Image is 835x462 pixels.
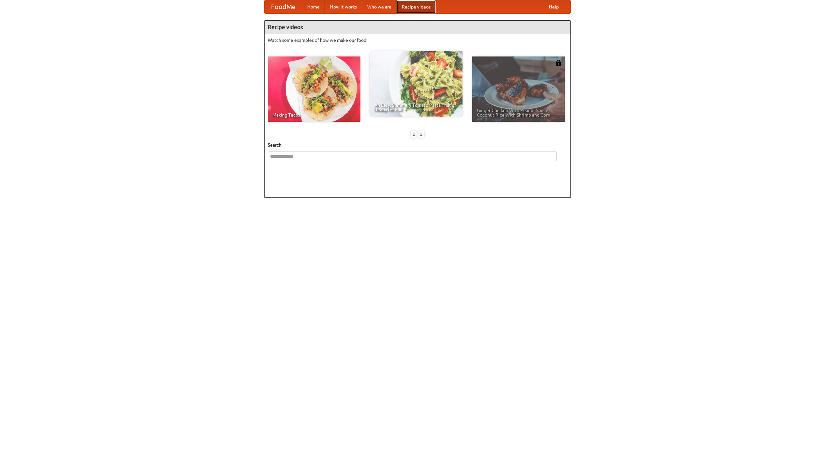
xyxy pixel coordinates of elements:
div: » [418,130,424,138]
h4: Recipe videos [265,21,570,34]
a: How it works [325,0,362,13]
a: Help [544,0,564,13]
a: Who we are [362,0,397,13]
a: FoodMe [265,0,302,13]
a: An Easy, Summery Tomato Pasta That's Ready for Fall [370,51,463,117]
a: Making Tacos [268,56,360,122]
h5: Search [268,142,567,148]
span: An Easy, Summery Tomato Pasta That's Ready for Fall [374,103,458,112]
p: Watch some examples of how we make our food! [268,37,567,43]
a: Recipe videos [397,0,436,13]
div: « [411,130,417,138]
img: 483408.png [555,60,562,66]
span: Making Tacos [272,113,356,117]
a: Home [302,0,325,13]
